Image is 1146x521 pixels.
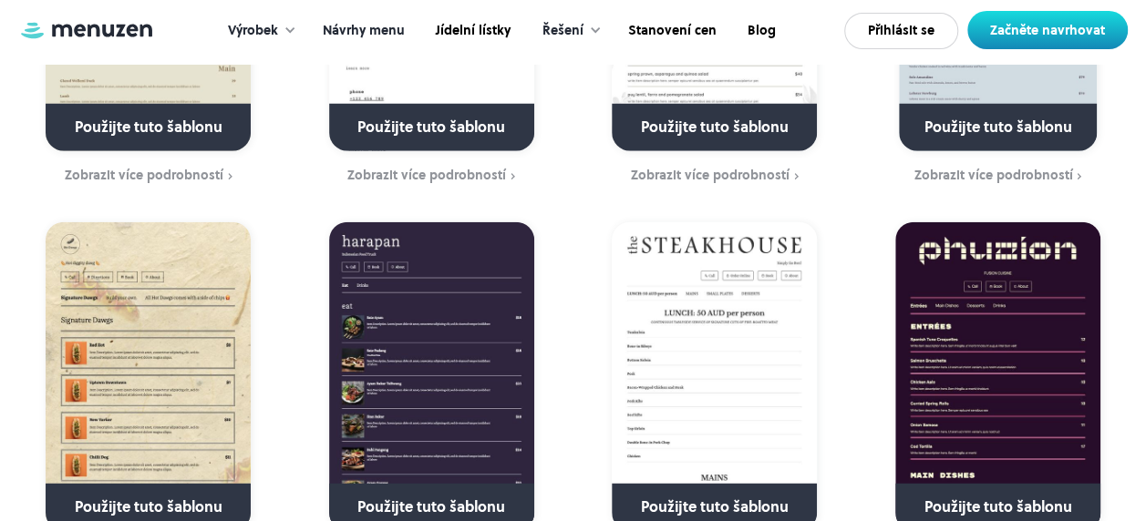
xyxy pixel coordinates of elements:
[347,168,506,182] div: Zobrazit více podrobností
[210,3,305,59] div: Výrobek
[65,168,223,182] div: Zobrazit více podrobností
[524,3,611,59] div: Řešení
[542,21,583,41] div: Řešení
[844,13,958,49] a: Přihlásit se
[18,166,279,186] a: Zobrazit více podrobností
[305,3,418,59] a: Návrhy menu
[914,168,1072,182] div: Zobrazit více podrobností
[631,168,790,182] div: Zobrazit více podrobností
[868,166,1129,186] a: Zobrazit více podrobností
[584,166,845,186] a: Zobrazit více podrobností
[730,3,790,59] a: Blog
[967,11,1128,49] a: Začněte navrhovat
[228,21,278,41] div: Výrobek
[611,3,730,59] a: Stanovení cen
[302,166,563,186] a: Zobrazit více podrobností
[418,3,524,59] a: Jídelní lístky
